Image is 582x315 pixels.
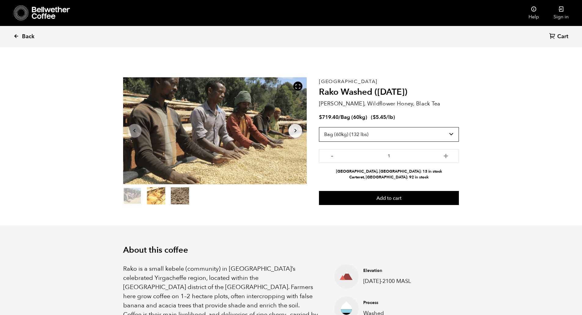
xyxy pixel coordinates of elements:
bdi: 719.40 [319,114,339,121]
li: Carteret, [GEOGRAPHIC_DATA]: 92 in stock [319,174,459,180]
bdi: 5.45 [373,114,386,121]
h2: About this coffee [123,245,459,255]
h4: Process [363,300,421,306]
span: $ [373,114,376,121]
span: /lb [386,114,393,121]
li: [GEOGRAPHIC_DATA], [GEOGRAPHIC_DATA]: 13 in stock [319,169,459,174]
h2: Rako Washed ([DATE]) [319,87,459,97]
p: [PERSON_NAME], Wildflower Honey, Black Tea [319,100,459,108]
span: / [339,114,341,121]
button: - [328,152,336,158]
span: Cart [557,33,568,40]
h4: Elevation [363,268,421,274]
p: [DATE]-2100 MASL [363,277,421,285]
span: ( ) [371,114,395,121]
button: + [442,152,450,158]
span: $ [319,114,322,121]
a: Cart [549,33,570,41]
span: Bag (60kg) [341,114,367,121]
span: Back [22,33,35,40]
button: Add to cart [319,191,459,205]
